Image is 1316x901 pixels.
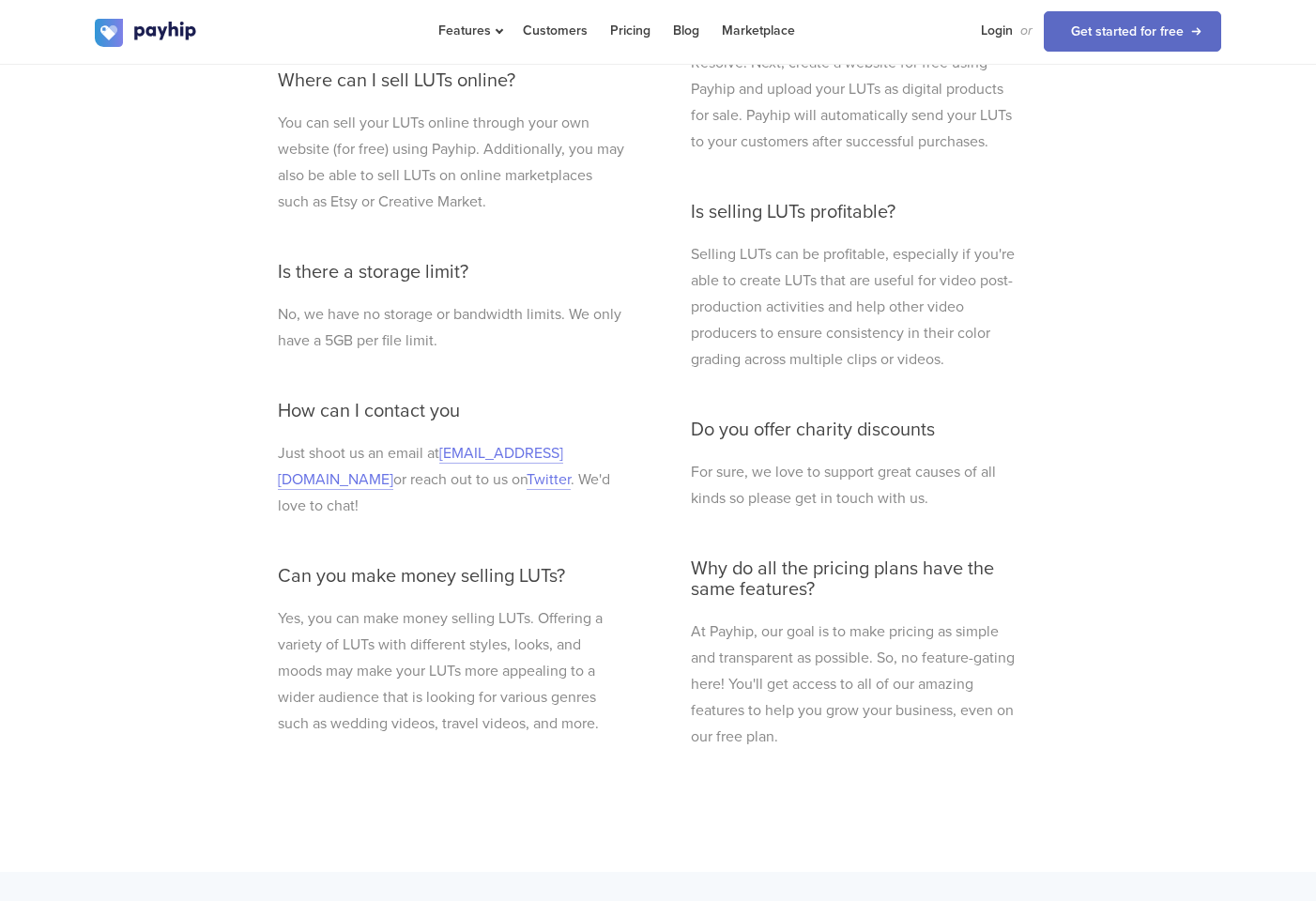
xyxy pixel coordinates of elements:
p: Selling LUTs can be profitable, especially if you're able to create LUTs that are useful for vide... [691,241,1021,373]
h3: Is selling LUTs profitable? [691,202,1021,222]
h3: Why do all the pricing plans have the same features? [691,558,1021,600]
h3: Do you offer charity discounts [691,420,1021,440]
img: logo.svg [95,19,198,47]
p: For sure, we love to support great causes of all kinds so please get in touch with us. [691,459,1021,512]
h3: How can I contact you [278,401,625,421]
a: Twitter [527,470,571,490]
h3: Is there a storage limit? [278,262,625,283]
h3: Where can I sell LUTs online? [278,70,625,91]
a: [EMAIL_ADDRESS][DOMAIN_NAME] [278,444,563,490]
p: Yes, you can make money selling LUTs. Offering a variety of LUTs with different styles, looks, an... [278,605,625,737]
h3: Can you make money selling LUTs? [278,566,625,587]
p: Just shoot us an email at or reach out to us on . We'd love to chat! [278,440,625,519]
p: You can sell your LUTs online through your own website (for free) using Payhip. Additionally, you... [278,110,625,215]
p: No, we have no storage or bandwidth limits. We only have a 5GB per file limit. [278,301,625,354]
a: Get started for free [1044,11,1221,52]
span: Features [438,23,500,38]
p: At Payhip, our goal is to make pricing as simple and transparent as possible. So, no feature-gati... [691,618,1021,750]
